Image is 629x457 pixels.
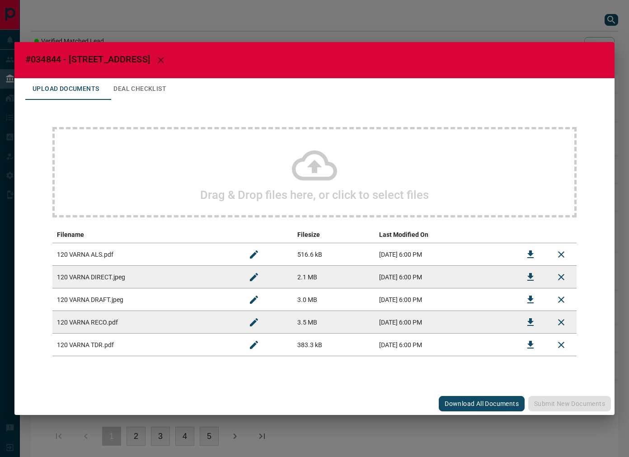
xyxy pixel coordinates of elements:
td: 3.0 MB [293,288,375,311]
button: Deal Checklist [106,78,174,100]
button: Rename [243,244,265,265]
button: Download All Documents [439,396,525,411]
td: 120 VARNA DIRECT.jpeg [52,266,239,288]
th: delete file action column [546,226,577,243]
td: 516.6 kB [293,243,375,266]
button: Rename [243,266,265,288]
button: Remove File [550,311,572,333]
th: download action column [515,226,546,243]
button: Download [520,334,541,356]
button: Upload Documents [25,78,106,100]
button: Download [520,311,541,333]
button: Remove File [550,334,572,356]
h2: Drag & Drop files here, or click to select files [200,188,429,202]
span: #034844 - [STREET_ADDRESS] [25,54,150,65]
th: Filename [52,226,239,243]
button: Rename [243,289,265,311]
td: 383.3 kB [293,334,375,356]
td: [DATE] 6:00 PM [375,334,515,356]
td: [DATE] 6:00 PM [375,311,515,334]
div: Drag & Drop files here, or click to select files [52,127,577,217]
button: Download [520,266,541,288]
th: edit column [239,226,293,243]
th: Last Modified On [375,226,515,243]
td: 120 VARNA RECO.pdf [52,311,239,334]
th: Filesize [293,226,375,243]
button: Remove File [550,266,572,288]
button: Download [520,244,541,265]
td: 120 VARNA ALS.pdf [52,243,239,266]
button: Rename [243,334,265,356]
td: 120 VARNA TDR.pdf [52,334,239,356]
td: 120 VARNA DRAFT.jpeg [52,288,239,311]
td: 2.1 MB [293,266,375,288]
td: [DATE] 6:00 PM [375,266,515,288]
button: Download [520,289,541,311]
button: Rename [243,311,265,333]
button: Remove File [550,289,572,311]
td: [DATE] 6:00 PM [375,243,515,266]
td: 3.5 MB [293,311,375,334]
button: Remove File [550,244,572,265]
td: [DATE] 6:00 PM [375,288,515,311]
